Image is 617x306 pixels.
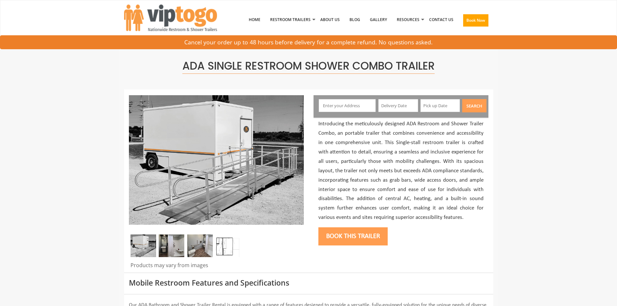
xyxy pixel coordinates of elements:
input: Pick up Date [420,99,460,112]
button: Book Now [463,14,488,27]
span: ADA Single Restroom Shower Combo Trailer [182,58,435,74]
button: Search [462,99,486,112]
input: Enter your Address [319,99,376,112]
div: Products may vary from images [129,262,304,273]
img: ADA Single Restroom Shower Combo Trailer [129,95,304,225]
a: Restroom Trailers [265,3,315,37]
img: VIPTOGO [124,5,217,31]
a: Contact Us [424,3,458,37]
img: ADA restroom and shower trailer rental [215,234,241,257]
p: Introducing the meticulously designed ADA Restroom and Shower Trailer Combo, an portable trailer ... [318,119,484,222]
h3: Mobile Restroom Features and Specifications [129,279,488,287]
a: About Us [315,3,345,37]
img: ADA bathroom and shower trailer [159,234,184,257]
a: Resources [392,3,424,37]
img: ADA Single Restroom Shower Combo Trailer [131,234,156,257]
button: Book this trailer [318,227,388,245]
a: Gallery [365,3,392,37]
a: Book Now [458,3,493,40]
img: ADA restroom and shower trailer [187,234,213,257]
a: Blog [345,3,365,37]
a: Home [244,3,265,37]
input: Delivery Date [378,99,418,112]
